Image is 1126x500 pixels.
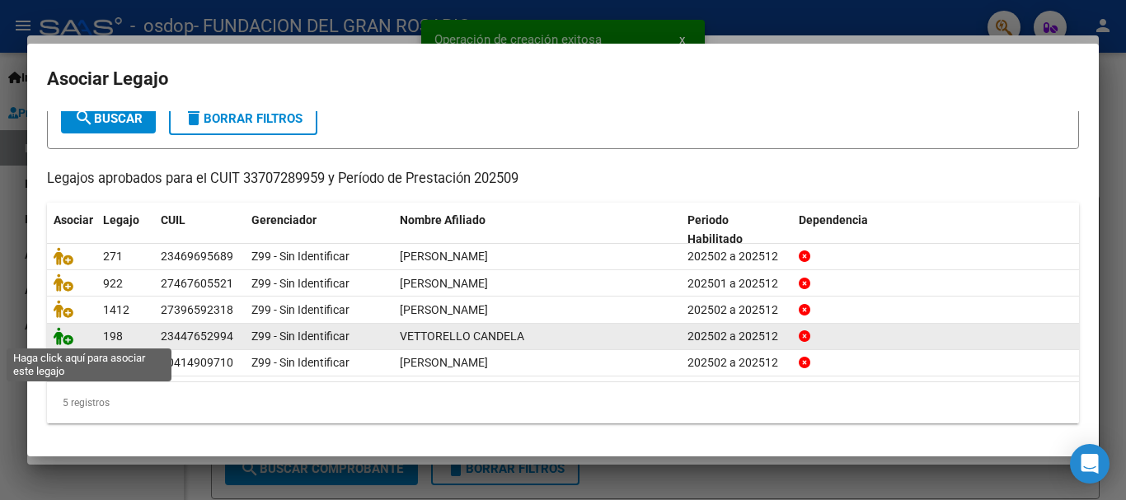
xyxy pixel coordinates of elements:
mat-icon: search [74,108,94,128]
span: Z99 - Sin Identificar [251,303,350,316]
span: Legajo [103,213,139,227]
span: 271 [103,250,123,263]
span: SILVANO TOMAS [400,356,488,369]
div: 202502 a 202512 [687,247,786,266]
span: Buscar [74,111,143,126]
button: Buscar [61,104,156,133]
span: 198 [103,329,123,343]
p: Legajos aprobados para el CUIT 33707289959 y Período de Prestación 202509 [47,169,1079,189]
div: 27467605521 [161,274,233,293]
span: Z99 - Sin Identificar [251,329,350,343]
mat-icon: delete [184,108,204,128]
datatable-header-cell: Gerenciador [245,203,393,257]
span: GIULIANTE MATIAS RAFAEL [400,250,488,263]
div: 20414909710 [161,353,233,372]
span: 1412 [103,303,129,316]
div: 23447652994 [161,327,233,346]
span: Borrar Filtros [184,111,303,126]
datatable-header-cell: Periodo Habilitado [681,203,792,257]
datatable-header-cell: Legajo [96,203,154,257]
datatable-header-cell: Dependencia [792,203,1080,257]
div: 202502 a 202512 [687,327,786,346]
datatable-header-cell: Asociar [47,203,96,257]
span: Gerenciador [251,213,317,227]
span: Dependencia [799,213,868,227]
span: ROBLEDO MARA NERINA [400,303,488,316]
span: Z99 - Sin Identificar [251,356,350,369]
span: Nombre Afiliado [400,213,486,227]
div: 5 registros [47,382,1079,423]
div: 27396592318 [161,301,233,320]
div: 202502 a 202512 [687,301,786,320]
span: DALBANO SELENE [400,277,488,290]
span: Z99 - Sin Identificar [251,250,350,263]
div: 202502 a 202512 [687,353,786,372]
button: Borrar Filtros [169,102,317,135]
div: 202501 a 202512 [687,274,786,293]
span: CUIL [161,213,185,227]
span: 922 [103,277,123,290]
datatable-header-cell: Nombre Afiliado [393,203,681,257]
span: Asociar [54,213,93,227]
span: 124 [103,356,123,369]
span: VETTORELLO CANDELA [400,329,524,343]
datatable-header-cell: CUIL [154,203,245,257]
div: 23469695689 [161,247,233,266]
div: Open Intercom Messenger [1070,444,1110,484]
span: Z99 - Sin Identificar [251,277,350,290]
span: Periodo Habilitado [687,213,743,245]
h2: Asociar Legajo [47,63,1079,95]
